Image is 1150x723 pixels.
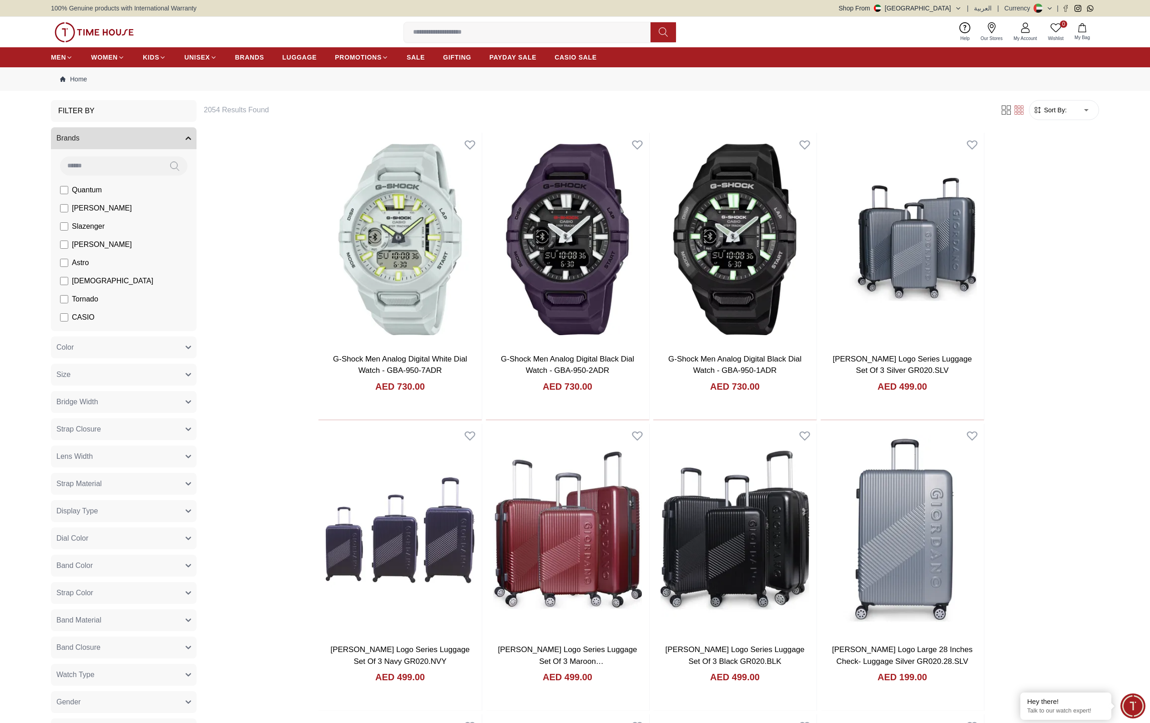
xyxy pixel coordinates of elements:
[51,555,197,577] button: Band Color
[60,313,68,321] input: CASIO
[489,53,536,62] span: PAYDAY SALE
[486,424,649,637] img: Giordano Logo Series Luggage Set Of 3 Maroon GR020.MRN
[60,259,68,267] input: Astro
[56,342,74,353] span: Color
[143,53,159,62] span: KIDS
[375,380,425,393] h4: AED 730.00
[407,49,425,65] a: SALE
[51,446,197,467] button: Lens Width
[56,560,93,571] span: Band Color
[72,330,100,341] span: CITIZEN
[874,5,881,12] img: United Arab Emirates
[58,105,95,116] h3: Filter By
[91,53,118,62] span: WOMEN
[1033,105,1067,115] button: Sort By:
[55,22,134,42] img: ...
[51,49,73,65] a: MEN
[282,53,317,62] span: LUGGAGE
[56,397,98,407] span: Bridge Width
[1120,693,1145,718] div: Chat Widget
[1010,35,1041,42] span: My Account
[710,380,760,393] h4: AED 730.00
[56,424,101,435] span: Strap Closure
[72,203,132,214] span: [PERSON_NAME]
[60,295,68,303] input: Tornado
[1087,5,1094,12] a: Whatsapp
[235,53,264,62] span: BRANDS
[957,35,973,42] span: Help
[1004,4,1034,13] div: Currency
[318,133,482,346] img: G-Shock Men Analog Digital White Dial Watch - GBA-950-7ADR
[204,105,989,115] h6: 2054 Results Found
[832,645,973,666] a: [PERSON_NAME] Logo Large 28 Inches Check- Luggage Silver GR020.28.SLV
[498,645,637,677] a: [PERSON_NAME] Logo Series Luggage Set Of 3 Maroon [MEDICAL_RECORD_NUMBER].MRN
[72,294,98,305] span: Tornado
[51,473,197,495] button: Strap Material
[653,133,817,346] img: G-Shock Men Analog Digital Black Dial Watch - GBA-950-1ADR
[832,355,972,375] a: [PERSON_NAME] Logo Series Luggage Set Of 3 Silver GR020.SLV
[974,4,992,13] span: العربية
[1062,5,1069,12] a: Facebook
[665,645,804,666] a: [PERSON_NAME] Logo Series Luggage Set Of 3 Black GR020.BLK
[486,133,649,346] img: G-Shock Men Analog Digital Black Dial Watch - GBA-950-2ADR
[51,609,197,631] button: Band Material
[330,645,469,666] a: [PERSON_NAME] Logo Series Luggage Set Of 3 Navy GR020.NVY
[878,671,927,683] h4: AED 199.00
[184,53,210,62] span: UNISEX
[51,664,197,686] button: Watch Type
[375,671,425,683] h4: AED 499.00
[318,424,482,637] img: Giordano Logo Series Luggage Set Of 3 Navy GR020.NVY
[1060,20,1067,28] span: 0
[1074,5,1081,12] a: Instagram
[407,53,425,62] span: SALE
[543,671,592,683] h4: AED 499.00
[710,671,760,683] h4: AED 499.00
[51,691,197,713] button: Gender
[56,587,93,598] span: Strap Color
[443,53,471,62] span: GIFTING
[51,500,197,522] button: Display Type
[235,49,264,65] a: BRANDS
[56,451,93,462] span: Lens Width
[56,533,88,544] span: Dial Color
[501,355,634,375] a: G-Shock Men Analog Digital Black Dial Watch - GBA-950-2ADR
[72,221,105,232] span: Slazenger
[1057,4,1059,13] span: |
[56,669,95,680] span: Watch Type
[997,4,999,13] span: |
[72,185,102,196] span: Quantum
[653,424,817,637] img: Giordano Logo Series Luggage Set Of 3 Black GR020.BLK
[72,276,153,286] span: [DEMOGRAPHIC_DATA]
[72,312,95,323] span: CASIO
[1071,34,1094,41] span: My Bag
[51,127,197,149] button: Brands
[72,257,89,268] span: Astro
[821,424,984,637] img: Giordano Logo Large 28 Inches Check- Luggage Silver GR020.28.SLV
[60,204,68,212] input: [PERSON_NAME]
[51,67,1099,91] nav: Breadcrumb
[56,697,81,708] span: Gender
[56,478,102,489] span: Strap Material
[1043,20,1069,44] a: 0Wishlist
[821,133,984,346] img: Giordano Logo Series Luggage Set Of 3 Silver GR020.SLV
[335,49,388,65] a: PROMOTIONS
[56,133,80,144] span: Brands
[543,380,592,393] h4: AED 730.00
[335,53,382,62] span: PROMOTIONS
[51,391,197,413] button: Bridge Width
[977,35,1006,42] span: Our Stores
[282,49,317,65] a: LUGGAGE
[333,355,467,375] a: G-Shock Men Analog Digital White Dial Watch - GBA-950-7ADR
[1027,707,1105,715] p: Talk to our watch expert!
[51,336,197,358] button: Color
[51,582,197,604] button: Strap Color
[555,49,597,65] a: CASIO SALE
